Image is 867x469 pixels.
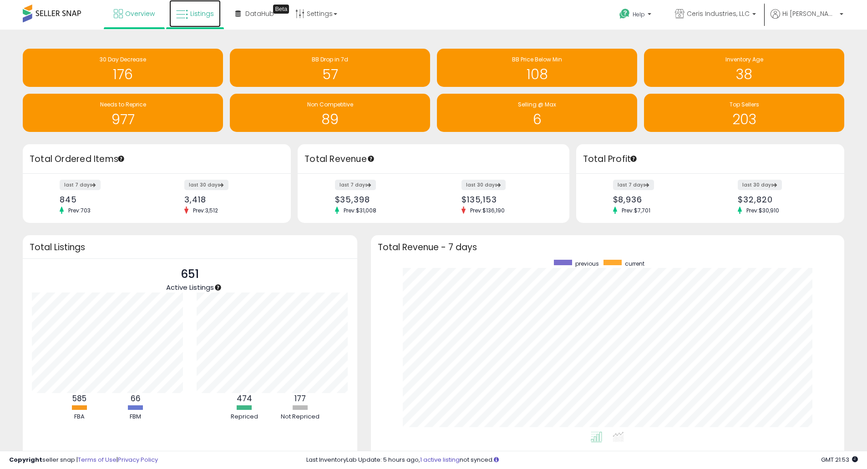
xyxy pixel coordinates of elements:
span: Active Listings [166,282,214,292]
div: Repriced [217,413,272,421]
span: BB Drop in 7d [312,55,348,63]
div: Last InventoryLab Update: 5 hours ago, not synced. [306,456,858,464]
span: Top Sellers [730,101,759,108]
label: last 30 days [461,180,506,190]
label: last 7 days [613,180,654,190]
label: last 7 days [60,180,101,190]
div: Not Repriced [273,413,328,421]
span: Prev: $7,701 [617,207,655,214]
div: Tooltip anchor [367,155,375,163]
h1: 57 [234,67,426,82]
a: Top Sellers 203 [644,94,844,132]
span: Prev: $31,008 [339,207,381,214]
div: FBM [108,413,163,421]
a: Help [612,1,660,30]
label: last 30 days [738,180,782,190]
h3: Total Listings [30,244,350,251]
a: 30 Day Decrease 176 [23,49,223,87]
span: Prev: $30,910 [742,207,784,214]
div: $35,398 [335,195,427,204]
h3: Total Revenue [304,153,563,166]
span: current [625,260,644,267]
span: Help [633,10,645,18]
div: Tooltip anchor [214,283,222,292]
span: Listings [190,9,214,18]
label: last 7 days [335,180,376,190]
h1: 977 [27,112,218,127]
span: 2025-09-8 21:53 GMT [821,455,858,464]
span: Prev: 3,512 [188,207,223,214]
h1: 38 [649,67,840,82]
span: Prev: 703 [64,207,95,214]
h3: Total Profit [583,153,837,166]
span: DataHub [245,9,274,18]
span: Non Competitive [307,101,353,108]
p: 651 [166,266,214,283]
span: Overview [125,9,155,18]
span: 30 Day Decrease [100,55,146,63]
div: 845 [60,195,150,204]
a: Needs to Reprice 977 [23,94,223,132]
span: Selling @ Max [518,101,556,108]
b: 474 [237,393,252,404]
b: 585 [72,393,86,404]
h1: 176 [27,67,218,82]
label: last 30 days [184,180,228,190]
div: $135,153 [461,195,553,204]
div: 3,418 [184,195,275,204]
span: Ceris Industries, LLC [687,9,750,18]
a: 1 active listing [420,455,460,464]
a: Hi [PERSON_NAME] [771,9,843,30]
i: Get Help [619,8,630,20]
div: Tooltip anchor [273,5,289,14]
b: 177 [294,393,306,404]
a: Terms of Use [78,455,117,464]
span: BB Price Below Min [512,55,562,63]
a: Selling @ Max 6 [437,94,637,132]
h3: Total Revenue - 7 days [378,244,837,251]
div: FBA [52,413,107,421]
strong: Copyright [9,455,42,464]
span: Needs to Reprice [100,101,146,108]
div: seller snap | | [9,456,158,464]
span: previous [575,260,599,267]
h1: 6 [441,112,633,127]
span: Hi [PERSON_NAME] [782,9,837,18]
div: Tooltip anchor [629,155,638,163]
h1: 108 [441,67,633,82]
b: 66 [131,393,141,404]
a: Non Competitive 89 [230,94,430,132]
a: Inventory Age 38 [644,49,844,87]
a: BB Price Below Min 108 [437,49,637,87]
div: $32,820 [738,195,828,204]
div: $8,936 [613,195,704,204]
h1: 203 [649,112,840,127]
a: BB Drop in 7d 57 [230,49,430,87]
h1: 89 [234,112,426,127]
span: Inventory Age [725,55,763,63]
h3: Total Ordered Items [30,153,284,166]
a: Privacy Policy [118,455,158,464]
span: Prev: $136,190 [466,207,509,214]
div: Tooltip anchor [117,155,125,163]
i: Click here to read more about un-synced listings. [494,457,499,463]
